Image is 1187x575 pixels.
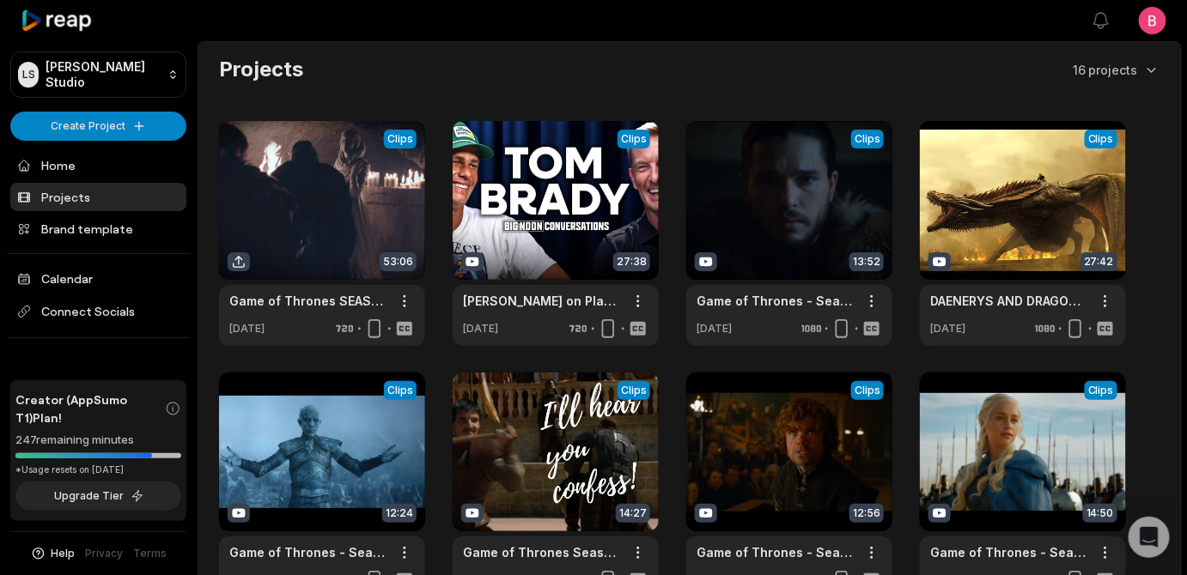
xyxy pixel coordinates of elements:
[10,264,186,293] a: Calendar
[463,292,621,310] a: [PERSON_NAME] on Player Development, [PERSON_NAME] at UNC and Super Bowl from the Booth
[463,543,621,561] a: Game of Thrones Season 4 All fights and Battles Scenes
[10,112,186,141] button: Create Project
[15,463,181,476] div: *Usage resets on [DATE]
[229,292,387,310] a: Game of Thrones SEASON 1 CAP 1
[697,292,855,310] a: Game of Thrones - Season 6 - Top 10 Moments
[219,56,303,83] h2: Projects
[18,62,39,88] div: LS
[10,151,186,179] a: Home
[1129,517,1170,558] div: Open Intercom Messenger
[229,543,387,561] a: Game of Thrones - Season 5 - Top 10 Moments
[930,292,1088,310] a: DAENERYS AND DRAGONS- ALL SCENES - SEASON 1-7
[52,546,76,561] span: Help
[46,59,161,90] p: [PERSON_NAME] Studio
[10,296,186,327] span: Connect Socials
[15,390,165,427] span: Creator (AppSumo T1) Plan!
[86,546,124,561] a: Privacy
[15,432,181,449] div: 247 remaining minutes
[697,543,855,561] a: Game of Thrones - Season 4 - Top 10 Moments
[15,481,181,511] button: Upgrade Tier
[930,543,1088,561] a: Game of Thrones - Season 3 - Top 10 Moments
[134,546,167,561] a: Terms
[30,546,76,561] button: Help
[10,183,186,211] a: Projects
[1073,61,1160,79] button: 16 projects
[10,215,186,243] a: Brand template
